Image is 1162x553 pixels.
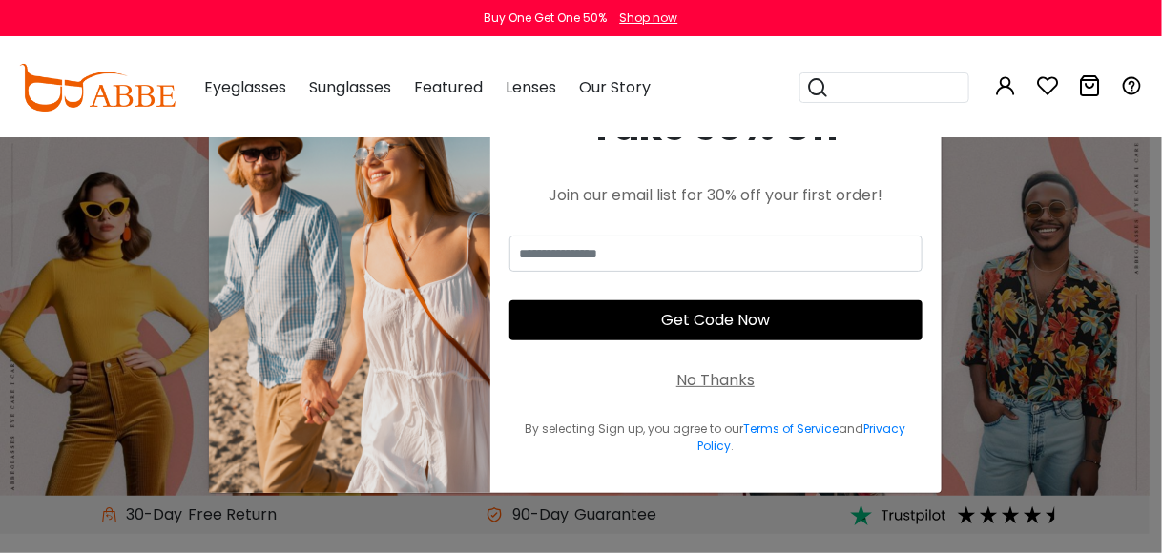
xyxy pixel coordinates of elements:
[309,76,391,98] span: Sunglasses
[485,10,608,27] div: Buy One Get One 50%
[509,420,923,455] div: By selecting Sign up, you agree to our and .
[19,64,176,112] img: abbeglasses.com
[414,76,483,98] span: Featured
[697,420,906,454] a: Privacy Policy
[509,300,923,340] button: Get Code Now
[506,76,556,98] span: Lenses
[611,10,678,26] a: Shop now
[676,369,755,392] div: No Thanks
[204,76,286,98] span: Eyeglasses
[209,60,490,493] img: welcome
[744,420,840,437] a: Terms of Service
[579,76,651,98] span: Our Story
[620,10,678,27] div: Shop now
[509,184,923,207] div: Join our email list for 30% off your first order!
